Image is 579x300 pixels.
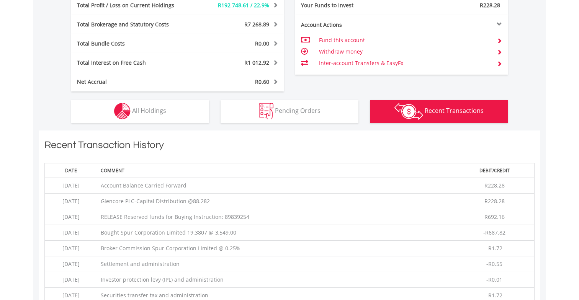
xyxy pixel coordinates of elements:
[44,138,535,155] h1: Recent Transaction History
[486,276,502,283] span: -R0.01
[295,21,402,29] div: Account Actions
[218,2,269,9] span: R192 748.61 / 22.9%
[45,256,97,272] td: [DATE]
[425,106,484,115] span: Recent Transactions
[71,78,195,86] div: Net Accrual
[394,103,423,120] img: transactions-zar-wht.png
[319,46,491,57] td: Withdraw money
[484,182,505,189] span: R228.28
[486,260,502,267] span: -R0.55
[455,163,535,178] th: Debit/Credit
[97,194,455,209] td: Glencore PLC-Capital Distribution @88.282
[486,245,502,252] span: -R1.72
[132,106,166,115] span: All Holdings
[244,21,269,28] span: R7 268.89
[370,100,508,123] button: Recent Transactions
[71,59,195,67] div: Total Interest on Free Cash
[45,163,97,178] th: Date
[71,21,195,28] div: Total Brokerage and Statutory Costs
[255,78,269,85] span: R0.60
[319,57,491,69] td: Inter-account Transfers & EasyFx
[221,100,358,123] button: Pending Orders
[97,225,455,241] td: Bought Spur Corporation Limited 19.3807 @ 3,549.00
[97,209,455,225] td: RELEASE Reserved funds for Buying Instruction: 89839254
[45,225,97,241] td: [DATE]
[45,178,97,194] td: [DATE]
[244,59,269,66] span: R1 012.92
[97,256,455,272] td: Settlement and administration
[45,194,97,209] td: [DATE]
[486,292,502,299] span: -R1.72
[71,2,195,9] div: Total Profit / Loss on Current Holdings
[319,34,491,46] td: Fund this account
[295,2,402,9] div: Your Funds to Invest
[97,163,455,178] th: Comment
[259,103,273,119] img: pending_instructions-wht.png
[97,241,455,256] td: Broker Commission Spur Corporation Limited @ 0.25%
[484,213,505,220] span: R692.16
[45,272,97,288] td: [DATE]
[97,178,455,194] td: Account Balance Carried Forward
[483,229,505,236] span: -R687.82
[97,272,455,288] td: Investor protection levy (IPL) and administration
[71,100,209,123] button: All Holdings
[45,209,97,225] td: [DATE]
[275,106,321,115] span: Pending Orders
[45,241,97,256] td: [DATE]
[255,40,269,47] span: R0.00
[71,40,195,47] div: Total Bundle Costs
[480,2,500,9] span: R228.28
[484,197,505,205] span: R228.28
[114,103,131,119] img: holdings-wht.png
